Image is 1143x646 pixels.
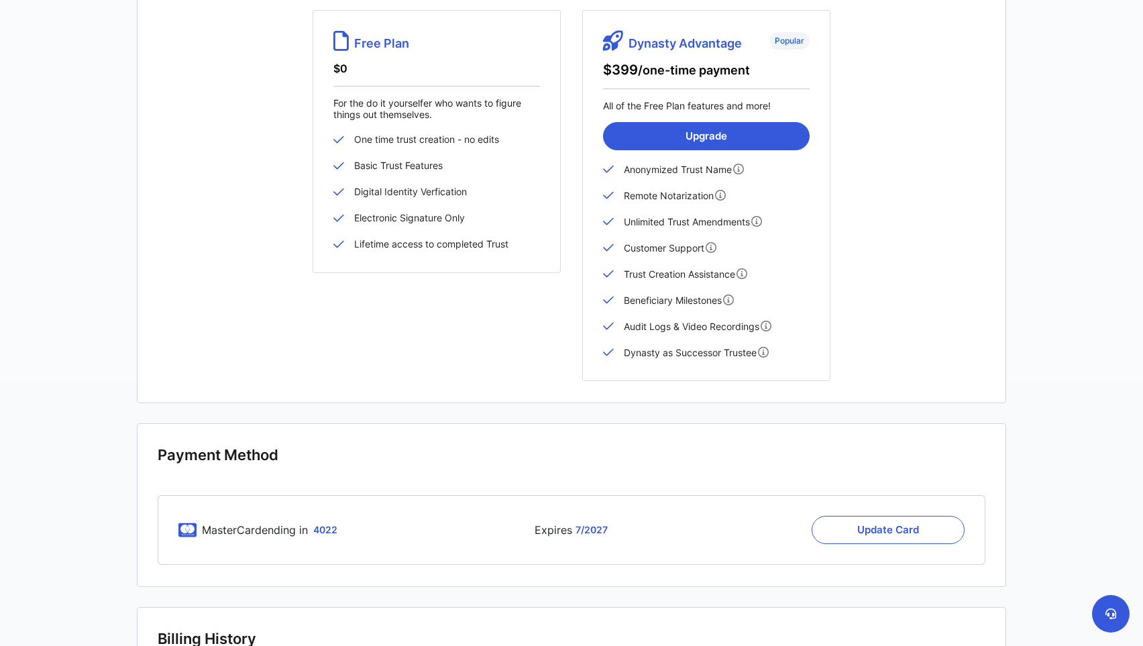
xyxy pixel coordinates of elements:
[770,32,810,50] span: Popular
[313,524,337,535] span: 4022
[638,63,750,77] span: /one-time payment
[624,319,771,333] div: Audit Logs & Video Recordings
[603,31,742,51] span: Dynasty Advantage
[576,524,608,535] span: 7 / 2027
[441,516,703,544] div: Expires
[354,184,467,199] div: Digital Identity Verfication
[603,122,810,150] button: Upgrade
[333,97,540,121] p: For the do it yourselfer who wants to figure things out themselves.
[624,189,714,203] span: Remote Notarization
[354,237,508,251] div: Lifetime access to completed Trust
[812,516,965,544] button: Update Card
[624,215,762,229] div: Unlimited Trust Amendments
[354,211,465,225] div: Electronic Signature Only
[354,132,499,146] div: One time trust creation - no edits
[624,241,716,255] div: Customer Support
[624,162,744,176] div: Anonymized Trust Name
[202,522,343,538] div: MasterCard ending in
[624,293,734,307] div: Beneficiary Milestones
[624,345,769,360] div: Dynasty as Successor Trustee
[333,31,409,51] span: Free Plan
[158,445,278,465] span: Payment Method
[624,267,747,281] div: Trust Creation Assistance
[354,158,443,172] div: Basic Trust Features
[603,100,810,112] p: All of the Free Plan features and more!
[603,62,638,78] span: $399
[333,62,540,75] p: $0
